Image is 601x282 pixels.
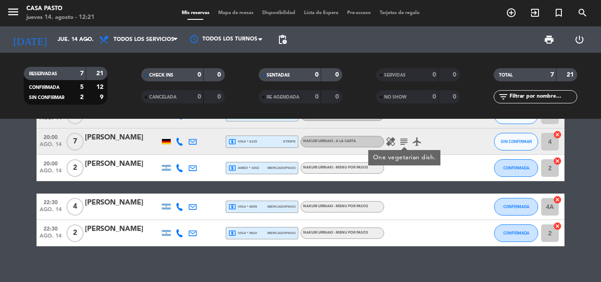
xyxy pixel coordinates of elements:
[228,138,236,146] i: local_atm
[80,94,84,100] strong: 2
[335,72,341,78] strong: 0
[498,92,509,102] i: filter_list
[432,72,436,78] strong: 0
[214,11,258,15] span: Mapa de mesas
[494,159,538,177] button: CONFIRMADA
[509,92,577,102] input: Filtrar por nombre...
[375,11,424,15] span: Tarjetas de regalo
[7,5,20,22] button: menu
[506,7,517,18] i: add_circle_outline
[501,139,532,144] span: SIN CONFIRMAR
[26,13,95,22] div: jueves 14. agosto - 12:21
[40,142,62,152] span: ago. 14
[217,94,223,100] strong: 0
[40,132,62,142] span: 20:00
[300,11,343,15] span: Lista de Espera
[268,204,296,209] span: mercadopago
[96,70,105,77] strong: 21
[267,73,290,77] span: SENTADAS
[40,233,62,243] span: ago. 14
[399,136,409,147] i: subject
[82,34,92,45] i: arrow_drop_down
[494,133,538,150] button: SIN CONFIRMAR
[453,72,458,78] strong: 0
[553,195,562,204] i: cancel
[564,26,594,53] div: LOG OUT
[198,72,201,78] strong: 0
[29,85,59,90] span: CONFIRMADA
[432,94,436,100] strong: 0
[494,198,538,216] button: CONFIRMADA
[29,95,64,100] span: SIN CONFIRMAR
[80,84,84,90] strong: 5
[40,223,62,233] span: 22:30
[335,94,341,100] strong: 0
[373,153,436,162] div: One vegetarian dish.
[494,224,538,242] button: CONFIRMADA
[40,197,62,207] span: 22:30
[530,7,540,18] i: exit_to_app
[550,72,554,78] strong: 7
[315,94,319,100] strong: 0
[40,168,62,178] span: ago. 14
[228,229,257,237] span: visa * 5810
[85,132,160,143] div: [PERSON_NAME]
[66,159,84,177] span: 2
[177,11,214,15] span: Mis reservas
[268,165,296,171] span: mercadopago
[228,138,257,146] span: visa * 6135
[567,72,575,78] strong: 21
[228,164,259,172] span: amex * 1002
[228,229,236,237] i: local_atm
[29,72,57,76] span: RESERVADAS
[7,5,20,18] i: menu
[149,95,176,99] span: CANCELADA
[503,204,529,209] span: CONFIRMADA
[228,203,257,211] span: visa * 8655
[66,198,84,216] span: 4
[114,37,174,43] span: Todos los servicios
[553,130,562,139] i: cancel
[268,230,296,236] span: mercadopago
[258,11,300,15] span: Disponibilidad
[577,7,588,18] i: search
[503,231,529,235] span: CONFIRMADA
[66,224,84,242] span: 2
[217,72,223,78] strong: 0
[40,207,62,217] span: ago. 14
[574,34,585,45] i: power_settings_new
[385,136,396,147] i: healing
[553,222,562,231] i: cancel
[553,157,562,165] i: cancel
[7,30,53,49] i: [DATE]
[149,73,173,77] span: CHECK INS
[96,84,105,90] strong: 12
[40,158,62,168] span: 20:00
[384,95,407,99] span: NO SHOW
[544,34,554,45] span: print
[283,139,296,144] span: stripe
[553,7,564,18] i: turned_in_not
[499,73,513,77] span: TOTAL
[384,73,406,77] span: SERVIDAS
[85,223,160,235] div: [PERSON_NAME]
[303,205,368,208] span: NAKURI URINAKI - MENU POR PASOS
[343,11,375,15] span: Pre-acceso
[80,70,84,77] strong: 7
[303,231,368,234] span: NAKURI URINAKI - MENU POR PASOS
[303,166,368,169] span: NAKURI URINAKI - MENU POR PASOS
[503,165,529,170] span: CONFIRMADA
[453,94,458,100] strong: 0
[303,139,356,143] span: NAKURI URINAKI - A LA CARTA
[26,4,95,13] div: Casa Pasto
[412,136,422,147] i: airplanemode_active
[267,95,299,99] span: RE AGENDADA
[228,164,236,172] i: local_atm
[228,203,236,211] i: local_atm
[100,94,105,100] strong: 9
[40,115,62,125] span: ago. 14
[315,72,319,78] strong: 0
[85,158,160,170] div: [PERSON_NAME]
[66,133,84,150] span: 7
[277,34,288,45] span: pending_actions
